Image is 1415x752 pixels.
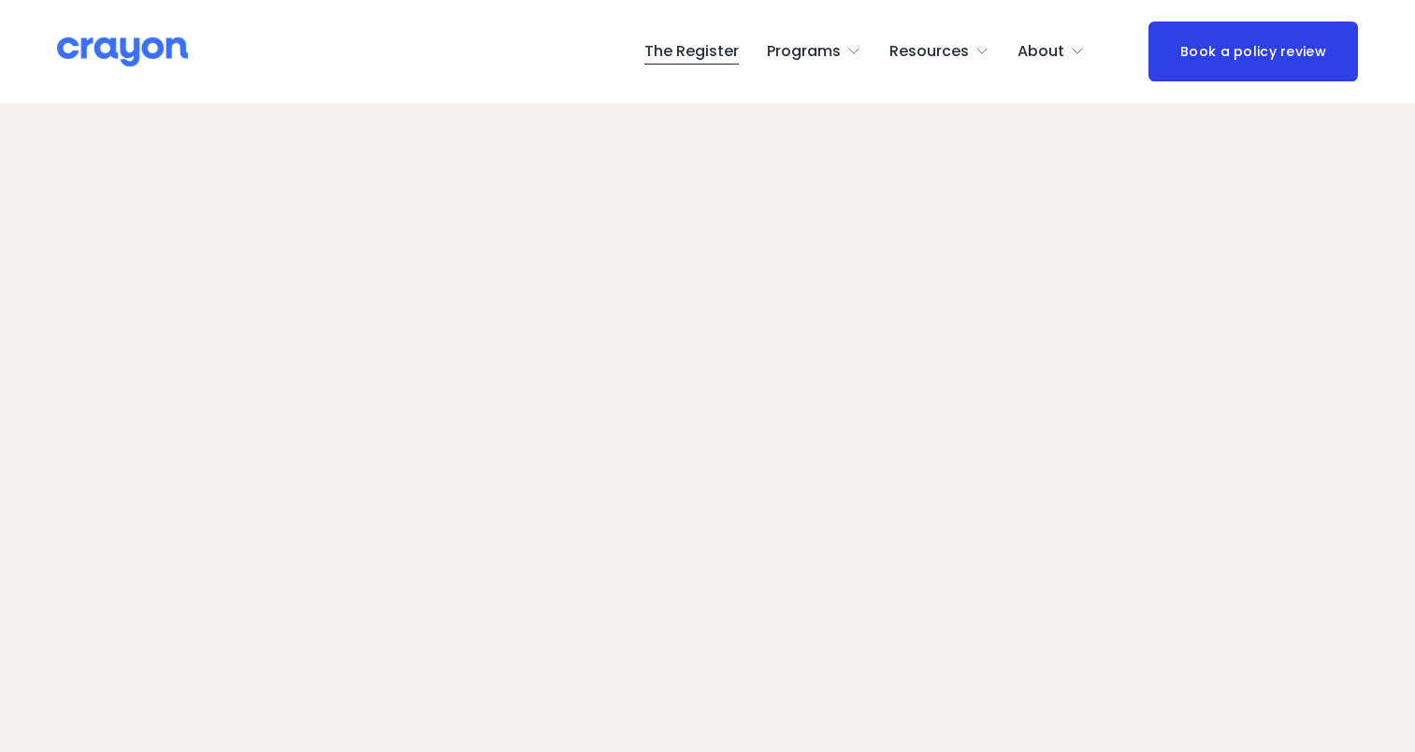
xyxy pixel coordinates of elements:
img: Crayon [57,36,188,68]
a: folder dropdown [889,36,989,66]
a: Book a policy review [1148,22,1359,82]
span: Resources [889,38,969,65]
span: Programs [767,38,841,65]
a: folder dropdown [767,36,861,66]
a: The Register [644,36,739,66]
span: About [1018,38,1064,65]
a: folder dropdown [1018,36,1085,66]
